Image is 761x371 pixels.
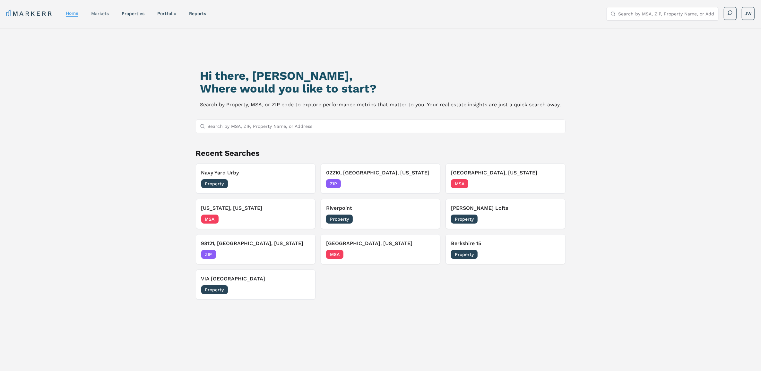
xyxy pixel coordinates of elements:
[201,215,219,224] span: MSA
[296,216,310,222] span: [DATE]
[201,275,310,283] h3: VIA [GEOGRAPHIC_DATA]
[451,250,478,259] span: Property
[742,7,755,20] button: JW
[208,120,561,133] input: Search by MSA, ZIP, Property Name, or Address
[326,215,353,224] span: Property
[321,199,440,229] button: Remove RiverpointRiverpointProperty[DATE]
[546,216,560,222] span: [DATE]
[201,250,216,259] span: ZIP
[201,240,310,247] h3: 98121, [GEOGRAPHIC_DATA], [US_STATE]
[196,163,316,194] button: Remove Navy Yard UrbyNavy Yard UrbyProperty[DATE]
[196,234,316,264] button: Remove 98121, Seattle, Washington98121, [GEOGRAPHIC_DATA], [US_STATE]ZIP[DATE]
[91,11,109,16] a: markets
[445,234,565,264] button: Remove Berkshire 15Berkshire 15Property[DATE]
[451,169,560,177] h3: [GEOGRAPHIC_DATA], [US_STATE]
[296,287,310,293] span: [DATE]
[66,11,78,16] a: home
[201,285,228,294] span: Property
[6,9,53,18] a: MARKERR
[200,69,561,82] h1: Hi there, [PERSON_NAME],
[546,251,560,258] span: [DATE]
[451,215,478,224] span: Property
[451,204,560,212] h3: [PERSON_NAME] Lofts
[326,250,343,259] span: MSA
[200,100,561,109] p: Search by Property, MSA, or ZIP code to explore performance metrics that matter to you. Your real...
[445,163,565,194] button: Remove Boston, Massachusetts[GEOGRAPHIC_DATA], [US_STATE]MSA[DATE]
[321,163,440,194] button: Remove 02210, Boston, Massachusetts02210, [GEOGRAPHIC_DATA], [US_STATE]ZIP[DATE]
[546,181,560,187] span: [DATE]
[296,251,310,258] span: [DATE]
[745,10,752,17] span: JW
[157,11,176,16] a: Portfolio
[189,11,206,16] a: reports
[326,179,341,188] span: ZIP
[451,179,468,188] span: MSA
[196,269,316,300] button: Remove VIA Seaport ResidencesVIA [GEOGRAPHIC_DATA]Property[DATE]
[618,7,714,20] input: Search by MSA, ZIP, Property Name, or Address
[451,240,560,247] h3: Berkshire 15
[196,148,566,158] h2: Recent Searches
[420,181,435,187] span: [DATE]
[326,204,435,212] h3: Riverpoint
[326,169,435,177] h3: 02210, [GEOGRAPHIC_DATA], [US_STATE]
[296,181,310,187] span: [DATE]
[445,199,565,229] button: Remove Walton Lofts[PERSON_NAME] LoftsProperty[DATE]
[122,11,144,16] a: properties
[420,216,435,222] span: [DATE]
[321,234,440,264] button: Remove Lake Los Angeles, California[GEOGRAPHIC_DATA], [US_STATE]MSA[DATE]
[201,179,228,188] span: Property
[200,82,561,95] h2: Where would you like to start?
[420,251,435,258] span: [DATE]
[201,169,310,177] h3: Navy Yard Urby
[201,204,310,212] h3: [US_STATE], [US_STATE]
[196,199,316,229] button: Remove Washington, District of Columbia[US_STATE], [US_STATE]MSA[DATE]
[326,240,435,247] h3: [GEOGRAPHIC_DATA], [US_STATE]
